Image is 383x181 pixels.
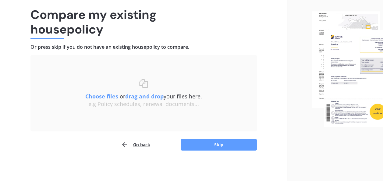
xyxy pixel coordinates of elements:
[85,93,202,100] span: or your files here.
[30,44,257,50] h4: Or press skip if you do not have an existing house policy to compare.
[125,93,163,100] b: drag and drop
[43,101,245,108] div: e.g Policy schedules, renewal documents...
[85,93,118,100] u: Choose files
[121,139,150,151] button: Go back
[181,139,257,151] button: Skip
[312,11,383,126] img: files.webp
[30,7,257,37] h1: Compare my existing house policy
